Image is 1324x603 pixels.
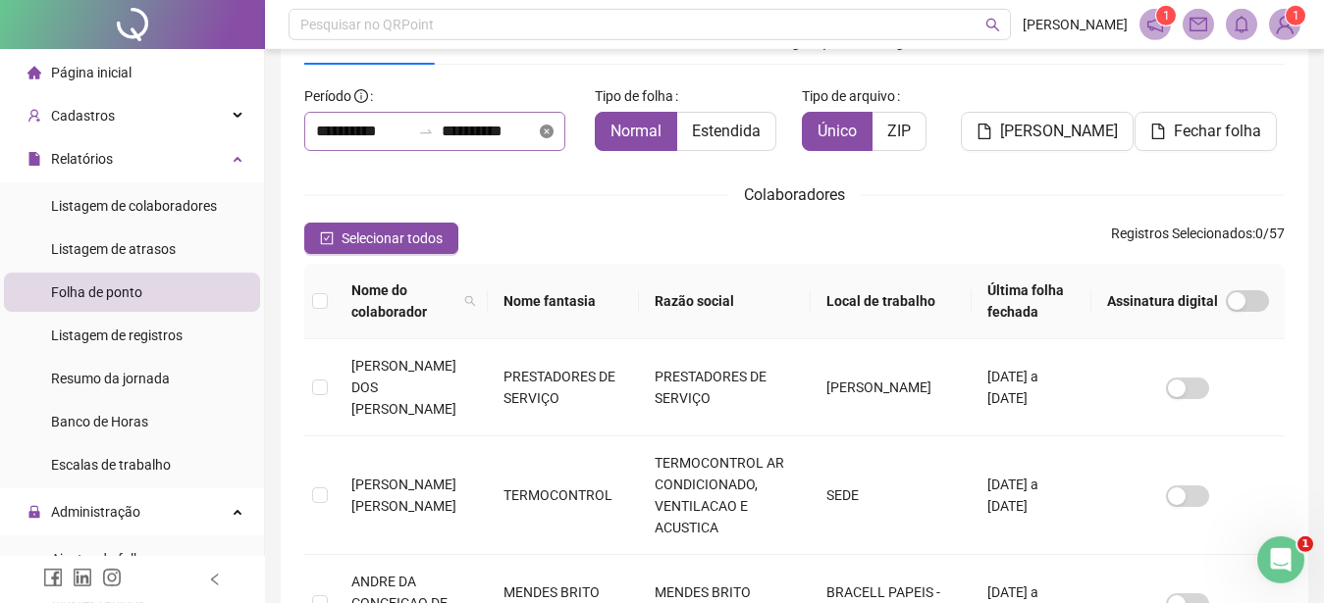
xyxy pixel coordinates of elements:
span: : 0 / 57 [1111,223,1285,254]
iframe: Intercom live chat [1257,536,1304,583]
span: Listagem de colaboradores [51,198,217,214]
button: Selecionar todos [304,223,458,254]
span: Ajustes da folha [51,551,149,567]
span: bell [1233,16,1250,33]
td: PRESTADORES DE SERVIÇO [488,339,640,436]
span: search [464,295,476,307]
span: user-add [27,109,41,123]
span: Registros Selecionados [1111,226,1252,241]
td: TERMOCONTROL [488,436,640,555]
span: Colaboradores [744,185,845,204]
td: PRESTADORES DE SERVIÇO [639,339,810,436]
span: Fechar folha [1174,120,1261,143]
span: [PERSON_NAME] DOS [PERSON_NAME] [351,358,456,417]
span: Administração [51,504,140,520]
span: facebook [43,568,63,587]
span: notification [1146,16,1164,33]
span: left [208,573,222,586]
span: Cadastros [51,108,115,124]
span: 1 [1293,9,1299,23]
th: Última folha fechada [972,264,1091,339]
span: Regras alteradas [880,35,984,49]
span: [PERSON_NAME] [1000,120,1118,143]
td: SEDE [811,436,973,555]
td: TERMOCONTROL AR CONDICIONADO, VENTILACAO E ACUSTICA [639,436,810,555]
span: file [27,152,41,166]
span: mail [1190,16,1207,33]
td: [DATE] a [DATE] [972,339,1091,436]
span: close-circle [540,125,554,138]
span: file [1150,124,1166,139]
span: Assinatura digital [1107,290,1218,312]
span: Configurações [760,35,849,49]
span: file [977,124,992,139]
span: Relatórios [51,151,113,167]
span: check-square [320,231,334,245]
span: Página inicial [51,65,132,80]
span: Listagem de atrasos [51,241,176,257]
th: Nome fantasia [488,264,640,339]
span: Nome do colaborador [351,279,456,323]
span: info-circle [354,89,368,103]
span: [PERSON_NAME] [PERSON_NAME] [351,477,456,514]
span: Listagem de registros [51,327,183,343]
span: home [27,66,41,79]
span: Escalas de trabalho [51,457,171,473]
th: Razão social [639,264,810,339]
span: Resumo da jornada [51,371,170,386]
span: 1 [1298,536,1313,552]
span: linkedin [73,568,92,587]
span: Normal [610,122,662,140]
td: [PERSON_NAME] [811,339,973,436]
span: swap-right [418,124,434,139]
span: Único [818,122,857,140]
td: [DATE] a [DATE] [972,436,1091,555]
span: Período [304,88,351,104]
th: Local de trabalho [811,264,973,339]
span: Banco de Horas [51,414,148,429]
span: lock [27,505,41,519]
span: Tipo de arquivo [802,85,895,107]
span: 1 [1163,9,1170,23]
span: Estendida [692,122,761,140]
img: 88857 [1270,10,1299,39]
sup: Atualize o seu contato no menu Meus Dados [1286,6,1305,25]
span: Assinaturas [655,35,728,49]
span: ZIP [887,122,911,140]
span: Tipo de folha [595,85,673,107]
span: [PERSON_NAME] [1023,14,1128,35]
button: Fechar folha [1135,112,1277,151]
span: Folha de ponto [51,284,142,300]
span: search [460,276,480,327]
button: [PERSON_NAME] [961,112,1134,151]
span: search [985,18,1000,32]
span: Selecionar todos [342,227,443,249]
sup: 1 [1156,6,1176,25]
span: instagram [102,568,122,587]
span: to [418,124,434,139]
